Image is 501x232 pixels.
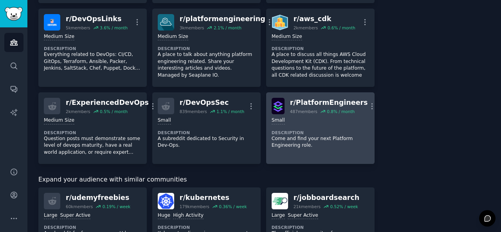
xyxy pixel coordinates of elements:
[158,225,255,230] dt: Description
[44,225,141,230] dt: Description
[44,46,141,51] dt: Description
[330,204,358,209] div: 0.52 % / week
[44,212,57,219] div: Large
[158,117,171,124] div: Small
[272,98,285,114] img: PlatformEngineers
[266,9,375,87] a: aws_cdkr/aws_cdk2kmembers0.6% / monthMedium SizeDescriptionA place to discuss all things AWS Clou...
[60,212,90,219] div: Super Active
[66,193,130,203] div: r/ udemyfreebies
[272,51,369,79] p: A place to discuss all things AWS Cloud Development Kit (CDK). From technical questions to the fu...
[66,25,90,31] div: 5k members
[173,212,204,219] div: High Activity
[44,33,74,41] div: Medium Size
[180,98,244,108] div: r/ DevOpsSec
[44,130,141,135] dt: Description
[44,117,74,124] div: Medium Size
[158,33,188,41] div: Medium Size
[272,193,288,209] img: jobboardsearch
[272,212,285,219] div: Large
[38,92,147,164] a: r/ExperiencedDevOps2kmembers0.5% / monthMedium SizeDescriptionQuestion posts must demonstrate som...
[294,14,355,24] div: r/ aws_cdk
[294,193,360,203] div: r/ jobboardsearch
[272,14,288,31] img: aws_cdk
[158,193,174,209] img: kubernetes
[294,25,318,31] div: 2k members
[266,92,375,164] a: PlatformEngineersr/PlatformEngineers487members0.8% / monthSmallDescriptionCome and find your next...
[158,130,255,135] dt: Description
[294,204,321,209] div: 21k members
[272,135,369,149] p: Come and find your next Platform Engineering role.
[327,109,355,114] div: 0.8 % / month
[158,14,174,31] img: platformengineering
[152,9,261,87] a: platformengineeringr/platformengineering3kmembers2.1% / monthMedium SizeDescriptionA place to tal...
[158,51,255,79] p: A place to talk about anything platform engineering related. Share your interesting articles and ...
[100,109,128,114] div: 0.5 % / month
[290,98,368,108] div: r/ PlatformEngineers
[219,204,247,209] div: 0.36 % / week
[288,212,318,219] div: Super Active
[38,9,147,87] a: DevOpsLinksr/DevOpsLinks5kmembers3.6% / monthMedium SizeDescriptionEverything related to DevOps: ...
[38,175,187,185] span: Expand your audience with similar communities
[158,212,170,219] div: Huge
[5,7,23,21] img: GummySearch logo
[272,117,285,124] div: Small
[180,193,247,203] div: r/ kubernetes
[158,135,255,149] p: A subreddit dedicated to Security in Dev-Ops.
[272,225,369,230] dt: Description
[180,25,204,31] div: 3k members
[152,92,261,164] a: r/DevOpsSec839members1.1% / monthSmallDescriptionA subreddit dedicated to Security in Dev-Ops.
[100,25,128,31] div: 3.6 % / month
[66,98,149,108] div: r/ ExperiencedDevOps
[180,14,265,24] div: r/ platformengineering
[214,25,241,31] div: 2.1 % / month
[66,204,93,209] div: 60k members
[158,46,255,51] dt: Description
[272,130,369,135] dt: Description
[66,109,90,114] div: 2k members
[216,109,244,114] div: 1.1 % / month
[44,51,141,72] p: Everything related to DevOps: CI/CD, GitOps, Terraform, Ansible, Packer, Jenkins, SaltStack, Chef...
[328,25,355,31] div: 0.6 % / month
[44,135,141,156] p: Question posts must demonstrate some level of devops maturity, have a real world application, or ...
[272,33,302,41] div: Medium Size
[44,14,60,31] img: DevOpsLinks
[272,46,369,51] dt: Description
[290,109,317,114] div: 487 members
[180,204,209,209] div: 179k members
[103,204,130,209] div: 0.19 % / week
[180,109,207,114] div: 839 members
[66,14,128,24] div: r/ DevOpsLinks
